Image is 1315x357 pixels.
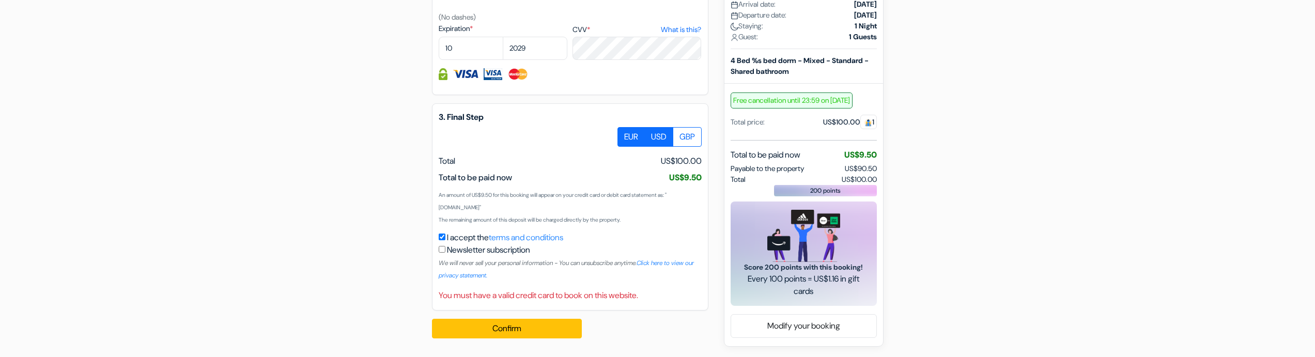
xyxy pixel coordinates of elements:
span: US$9.50 [844,149,877,160]
span: Payable to the property [731,163,804,174]
strong: 1 Guests [849,32,877,42]
div: Basic radio toggle button group [618,127,702,147]
small: The remaining amount of this deposit will be charged directly by the property. [439,216,621,223]
span: US$9.50 [669,172,702,183]
span: Total [439,156,455,166]
span: 1 [860,115,877,129]
img: moon.svg [731,23,738,30]
h5: 3. Final Step [439,112,702,122]
div: US$100.00 [823,117,877,128]
img: gift_card_hero_new.png [767,210,840,262]
img: Visa Electron [484,68,502,80]
span: 200 points [810,186,841,195]
label: I accept the [447,231,563,244]
a: Click here to view our privacy statement. [439,259,694,280]
span: Departure date: [731,10,786,21]
span: Staying: [731,21,763,32]
small: An amount of US$9.50 for this booking will appear on your credit card or debit card statement as:... [439,192,667,211]
span: Total to be paid now [439,172,512,183]
img: user_icon.svg [731,34,738,41]
div: You must have a valid credit card to book on this website. [439,289,702,302]
span: US$90.50 [845,164,877,173]
b: 4 Bed %s bed dorm - Mixed - Standard - Shared bathroom [731,56,869,76]
span: Guest: [731,32,758,42]
span: US$100.00 [661,155,702,167]
img: Visa [453,68,478,80]
img: Credit card information fully secured and encrypted [439,68,447,80]
strong: [DATE] [854,10,877,21]
label: CVV [573,24,701,35]
strong: 1 Night [855,21,877,32]
span: Score 200 points with this booking! [743,262,864,273]
span: US$100.00 [842,174,877,185]
span: Free cancellation until 23:59 on [DATE] [731,92,853,108]
label: Newsletter subscription [447,244,530,256]
label: Expiration [439,23,567,34]
a: Modify your booking [731,316,876,336]
label: GBP [673,127,702,147]
img: calendar.svg [731,1,738,9]
a: What is this? [661,24,701,35]
span: Total to be paid now [731,149,800,161]
img: Master Card [507,68,529,80]
span: Total [731,174,746,185]
span: Every 100 points = US$1.16 in gift cards [743,273,864,298]
img: guest.svg [864,119,872,127]
small: (No dashes) [439,12,476,22]
div: Total price: [731,117,765,128]
small: We will never sell your personal information - You can unsubscribe anytime. [439,259,694,280]
img: calendar.svg [731,12,738,20]
a: terms and conditions [489,232,563,243]
label: USD [644,127,673,147]
button: Confirm [432,319,582,338]
label: EUR [617,127,645,147]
